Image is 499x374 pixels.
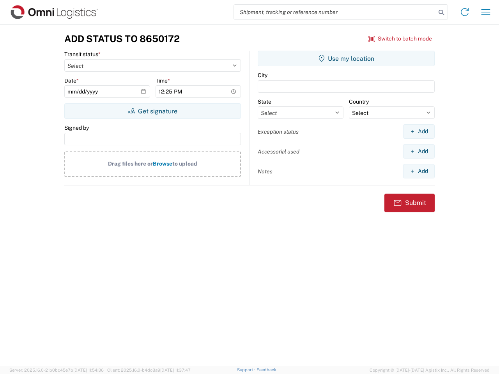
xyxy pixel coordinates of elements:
[403,124,435,139] button: Add
[234,5,436,19] input: Shipment, tracking or reference number
[156,77,170,84] label: Time
[370,367,490,374] span: Copyright © [DATE]-[DATE] Agistix Inc., All Rights Reserved
[349,98,369,105] label: Country
[153,161,172,167] span: Browse
[160,368,191,372] span: [DATE] 11:37:47
[172,161,197,167] span: to upload
[258,168,273,175] label: Notes
[258,128,299,135] label: Exception status
[258,148,299,155] label: Accessorial used
[237,367,257,372] a: Support
[9,368,104,372] span: Server: 2025.16.0-21b0bc45e7b
[64,33,180,44] h3: Add Status to 8650172
[258,72,267,79] label: City
[403,144,435,159] button: Add
[107,368,191,372] span: Client: 2025.16.0-b4dc8a9
[64,51,101,58] label: Transit status
[403,164,435,178] button: Add
[258,51,435,66] button: Use my location
[64,103,241,119] button: Get signature
[64,77,79,84] label: Date
[384,194,435,212] button: Submit
[64,124,89,131] label: Signed by
[73,368,104,372] span: [DATE] 11:54:36
[368,32,432,45] button: Switch to batch mode
[258,98,271,105] label: State
[257,367,276,372] a: Feedback
[108,161,153,167] span: Drag files here or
